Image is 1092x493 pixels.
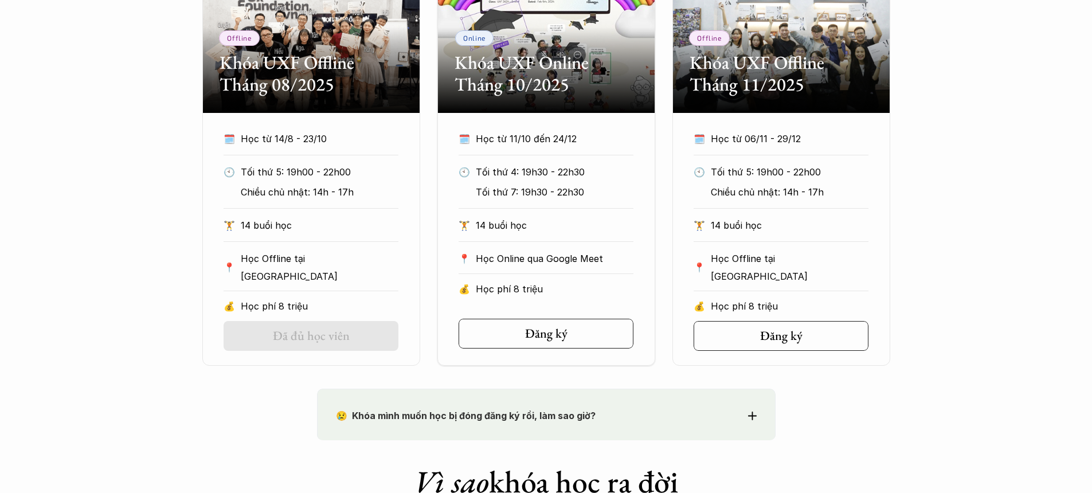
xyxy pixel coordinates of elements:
p: Online [463,34,486,42]
p: Học phí 8 triệu [476,280,633,298]
p: 💰 [694,298,705,315]
p: 🗓️ [224,130,235,147]
a: Đăng ký [694,321,868,351]
p: 14 buổi học [711,217,868,234]
h5: Đăng ký [760,328,803,343]
p: 📍 [459,253,470,264]
p: 14 buổi học [241,217,398,234]
p: Offline [227,34,251,42]
p: Học Offline tại [GEOGRAPHIC_DATA] [241,250,398,285]
h5: Đã đủ học viên [273,328,350,343]
p: 🕙 [224,163,235,181]
h2: Khóa UXF Offline Tháng 11/2025 [690,52,873,96]
p: Tối thứ 4: 19h30 - 22h30 [476,163,633,181]
p: 🏋️ [224,217,235,234]
p: Học Offline tại [GEOGRAPHIC_DATA] [711,250,868,285]
p: 🕙 [694,163,705,181]
p: Học từ 14/8 - 23/10 [241,130,377,147]
a: Đăng ký [459,319,633,349]
p: 🕙 [459,163,470,181]
p: Học từ 11/10 đến 24/12 [476,130,612,147]
p: Tối thứ 5: 19h00 - 22h00 [711,163,868,181]
p: 💰 [224,298,235,315]
h5: Đăng ký [525,326,567,341]
p: Tối thứ 5: 19h00 - 22h00 [241,163,398,181]
p: 📍 [694,262,705,273]
p: Học từ 06/11 - 29/12 [711,130,847,147]
p: 🏋️ [459,217,470,234]
h2: Khóa UXF Offline Tháng 08/2025 [220,52,403,96]
h2: Khóa UXF Online Tháng 10/2025 [455,52,638,96]
p: 🏋️ [694,217,705,234]
p: 📍 [224,262,235,273]
strong: 😢 Khóa mình muốn học bị đóng đăng ký rồi, làm sao giờ? [336,410,596,421]
p: Chiều chủ nhật: 14h - 17h [711,183,868,201]
p: Học Online qua Google Meet [476,250,633,267]
p: Học phí 8 triệu [241,298,398,315]
p: 💰 [459,280,470,298]
p: Học phí 8 triệu [711,298,868,315]
p: Offline [697,34,721,42]
p: 🗓️ [694,130,705,147]
p: Tối thứ 7: 19h30 - 22h30 [476,183,633,201]
p: 14 buổi học [476,217,633,234]
p: Chiều chủ nhật: 14h - 17h [241,183,398,201]
p: 🗓️ [459,130,470,147]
